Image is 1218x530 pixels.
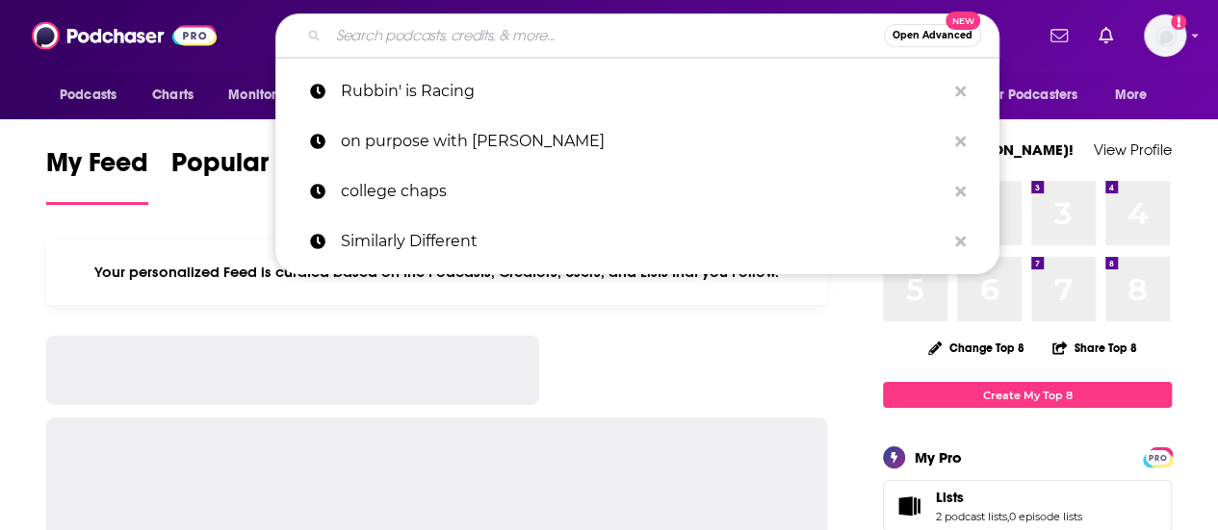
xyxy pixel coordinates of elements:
[884,24,981,47] button: Open AdvancedNew
[275,216,999,266] a: Similarly Different
[972,77,1105,114] button: open menu
[1144,14,1186,57] button: Show profile menu
[1115,82,1148,109] span: More
[341,66,946,116] p: Rubbin' is Racing
[228,82,297,109] span: Monitoring
[171,146,335,190] span: Popular Feed
[1009,510,1082,523] a: 0 episode lists
[915,448,962,467] div: My Pro
[152,82,194,109] span: Charts
[32,17,217,54] img: Podchaser - Follow, Share and Rate Podcasts
[341,116,946,166] p: on purpose with jay shetty
[275,166,999,216] a: college chaps
[46,146,148,205] a: My Feed
[936,510,1007,523] a: 2 podcast lists
[985,82,1077,109] span: For Podcasters
[936,489,964,506] span: Lists
[171,146,335,205] a: Popular Feed
[140,77,205,114] a: Charts
[1091,19,1121,52] a: Show notifications dropdown
[1146,450,1169,465] span: PRO
[328,20,884,51] input: Search podcasts, credits, & more...
[946,12,980,30] span: New
[1144,14,1186,57] img: User Profile
[341,216,946,266] p: Similarly Different
[46,77,142,114] button: open menu
[341,166,946,216] p: college chaps
[46,146,148,190] span: My Feed
[1171,14,1186,30] svg: Add a profile image
[1051,329,1138,366] button: Share Top 8
[60,82,117,109] span: Podcasts
[883,382,1172,408] a: Create My Top 8
[215,77,322,114] button: open menu
[1101,77,1172,114] button: open menu
[917,336,1036,360] button: Change Top 8
[275,66,999,116] a: Rubbin' is Racing
[1144,14,1186,57] span: Logged in as BerkMarc
[893,31,972,40] span: Open Advanced
[936,489,1082,506] a: Lists
[275,116,999,166] a: on purpose with [PERSON_NAME]
[1043,19,1075,52] a: Show notifications dropdown
[890,492,928,519] a: Lists
[1146,449,1169,464] a: PRO
[275,13,999,58] div: Search podcasts, credits, & more...
[46,240,827,305] div: Your personalized Feed is curated based on the Podcasts, Creators, Users, and Lists that you Follow.
[1094,140,1172,159] a: View Profile
[1007,510,1009,523] span: ,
